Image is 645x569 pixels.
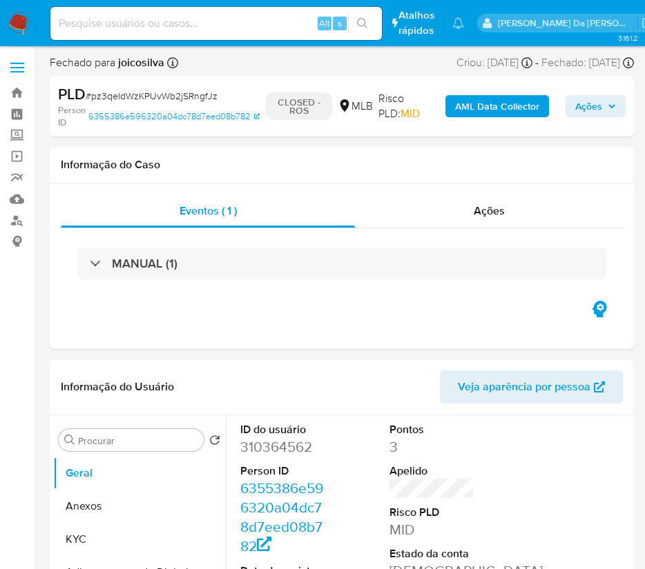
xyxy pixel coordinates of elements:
[338,99,373,114] div: MLB
[401,106,420,121] span: MID
[474,203,505,219] span: Ações
[541,55,634,70] div: Fechado: [DATE]
[458,370,590,403] span: Veja aparência por pessoa
[240,478,323,556] a: 6355386e596320a04dc78d7eed08b782
[389,546,475,561] dt: Estado da conta
[265,92,332,120] p: CLOSED - ROS
[456,55,532,70] div: Criou: [DATE]
[398,8,439,37] span: Atalhos rápidos
[53,523,226,556] button: KYC
[389,463,475,479] dt: Apelido
[64,435,75,446] button: Procurar
[53,490,226,523] button: Anexos
[440,370,623,403] button: Veja aparência por pessoa
[389,422,475,437] dt: Pontos
[77,248,606,279] div: MANUAL (1)
[452,17,464,29] a: Notificações
[498,17,637,30] p: joice.osilva@mercadopago.com.br
[240,422,326,437] dt: ID do usuário
[50,55,164,70] span: Fechado para
[389,520,475,539] dd: MID
[78,435,198,447] input: Procurar
[209,435,220,450] button: Retornar ao pedido padrão
[240,463,326,479] dt: Person ID
[115,54,164,70] b: joicosilva
[58,104,86,128] b: Person ID
[389,437,475,457] dd: 3
[240,437,326,457] dd: 310364562
[180,203,237,219] span: Eventos ( 1 )
[575,95,602,117] span: Ações
[535,55,539,70] span: -
[58,83,86,105] b: PLD
[61,158,623,172] h1: Informação do Caso
[338,17,342,30] span: s
[53,457,226,490] button: Geral
[319,17,330,30] span: Alt
[112,256,177,271] h3: MANUAL (1)
[445,95,549,117] button: AML Data Collector
[61,380,174,394] h1: Informação do Usuário
[86,89,218,103] span: # pz3qeIdWzKPUvWb2jSRngfJz
[378,91,440,121] span: Risco PLD:
[389,505,475,520] dt: Risco PLD
[50,14,382,32] input: Pesquise usuários ou casos...
[348,14,376,33] button: search-icon
[88,104,260,128] a: 6355386e596320a04dc78d7eed08b782
[566,95,626,117] button: Ações
[455,95,539,117] b: AML Data Collector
